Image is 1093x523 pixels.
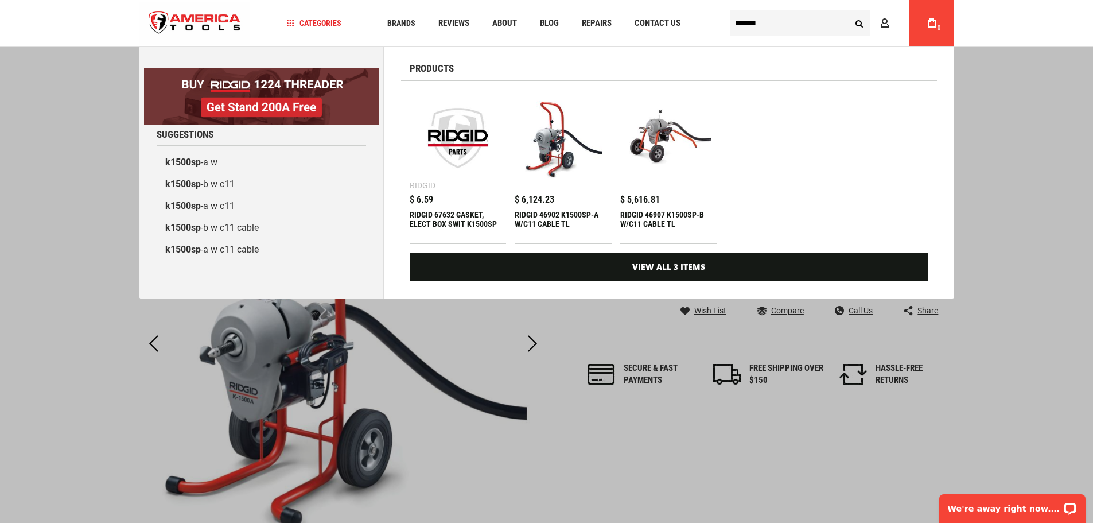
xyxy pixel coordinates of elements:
a: About [487,16,522,31]
b: k1500sp [165,244,201,255]
div: RIDGID 46907 K1500SP-B W/C11 CABLE TL [620,210,717,238]
a: Categories [281,16,347,31]
div: RIDGID 67632 GASKET, ELECT BOX SWIT K1500SP [410,210,507,238]
a: Brands [382,16,421,31]
b: k1500sp [165,200,201,211]
span: $ 6,124.23 [515,195,554,204]
a: RIDGID 67632 GASKET, ELECT BOX SWIT K1500SP Ridgid $ 6.59 RIDGID 67632 GASKET, ELECT BOX SWIT K15... [410,90,507,243]
img: BOGO: Buy RIDGID® 1224 Threader, Get Stand 200A Free! [144,68,379,125]
a: k1500sp-a w c11 cable [157,239,366,261]
a: store logo [139,2,251,45]
span: 0 [938,25,941,31]
b: k1500sp [165,222,201,233]
a: k1500sp-a w [157,152,366,173]
span: Categories [286,19,341,27]
img: RIDGID 46907 K1500SP-B W/C11 CABLE TL [626,95,711,181]
a: View All 3 Items [410,253,928,281]
span: Repairs [582,19,612,28]
b: k1500sp [165,179,201,189]
a: k1500sp-b w c11 cable [157,217,366,239]
a: k1500sp-a w c11 [157,195,366,217]
a: RIDGID 46902 K1500SP-A W/C11 CABLE TL $ 6,124.23 RIDGID 46902 K1500SP-A W/C11 CABLE TL [515,90,612,243]
a: Reviews [433,16,474,31]
a: Repairs [577,16,617,31]
iframe: LiveChat chat widget [932,487,1093,523]
span: $ 6.59 [410,195,433,204]
a: k1500sp-b w c11 [157,173,366,195]
div: RIDGID 46902 K1500SP-A W/C11 CABLE TL [515,210,612,238]
a: RIDGID 46907 K1500SP-B W/C11 CABLE TL $ 5,616.81 RIDGID 46907 K1500SP-B W/C11 CABLE TL [620,90,717,243]
span: Suggestions [157,130,213,140]
img: America Tools [139,2,251,45]
span: Brands [387,19,415,27]
b: k1500sp [165,157,201,168]
span: Products [410,64,454,73]
a: BOGO: Buy RIDGID® 1224 Threader, Get Stand 200A Free! [144,68,379,77]
div: Ridgid [410,181,435,189]
img: RIDGID 67632 GASKET, ELECT BOX SWIT K1500SP [415,95,501,181]
span: About [492,19,517,28]
a: Blog [535,16,564,31]
span: Contact Us [635,19,680,28]
span: $ 5,616.81 [620,195,660,204]
img: RIDGID 46902 K1500SP-A W/C11 CABLE TL [520,95,606,181]
span: Reviews [438,19,469,28]
span: Blog [540,19,559,28]
a: Contact Us [629,16,686,31]
button: Search [849,12,870,34]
